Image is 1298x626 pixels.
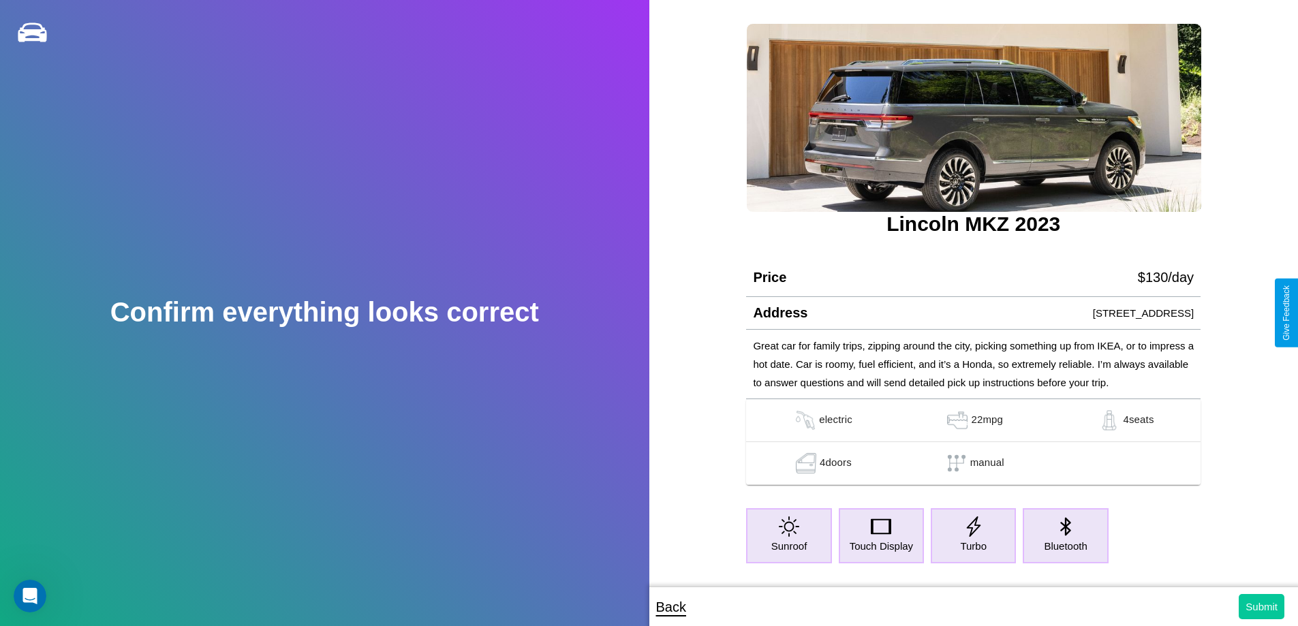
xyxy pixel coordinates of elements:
p: electric [819,410,852,431]
p: manual [970,453,1004,473]
img: gas [944,410,971,431]
p: Great car for family trips, zipping around the city, picking something up from IKEA, or to impres... [753,337,1194,392]
p: 22 mpg [971,410,1003,431]
img: gas [1096,410,1123,431]
img: gas [792,453,820,473]
p: Touch Display [850,537,913,555]
img: gas [792,410,819,431]
iframe: Intercom live chat [14,580,46,612]
p: Back [656,595,686,619]
table: simple table [746,399,1201,485]
p: 4 seats [1123,410,1154,431]
p: Sunroof [771,537,807,555]
div: Give Feedback [1282,285,1291,341]
h4: Address [753,305,807,321]
p: [STREET_ADDRESS] [1093,304,1194,322]
p: $ 130 /day [1138,265,1194,289]
h3: Lincoln MKZ 2023 [746,213,1201,236]
p: 4 doors [820,453,852,473]
button: Submit [1239,594,1284,619]
p: Bluetooth [1044,537,1087,555]
h2: Confirm everything looks correct [110,297,539,328]
h4: Price [753,270,786,285]
p: Turbo [960,537,987,555]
